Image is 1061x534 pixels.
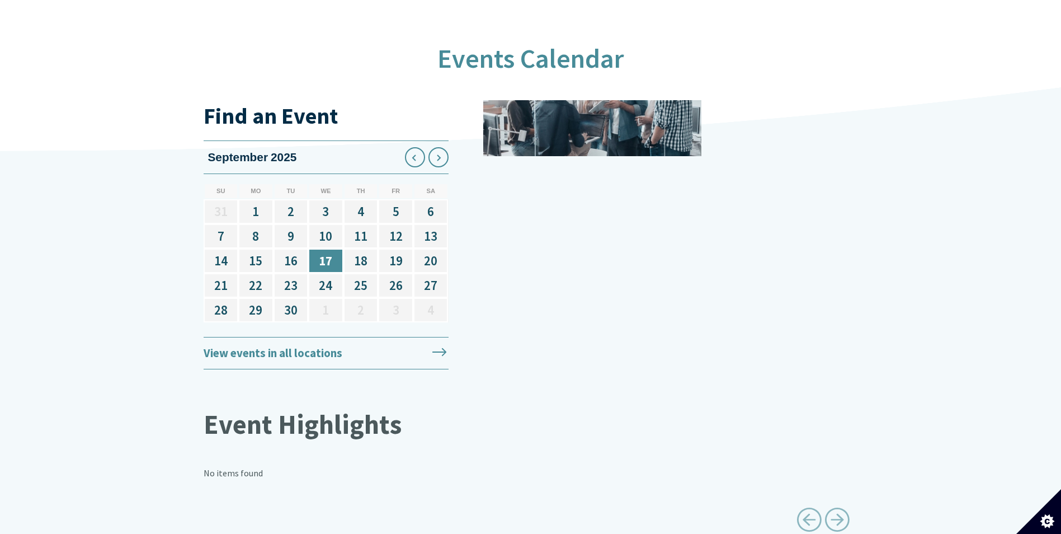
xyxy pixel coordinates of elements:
[378,273,413,298] a: 26
[204,466,858,481] p: No items found
[378,298,413,322] a: 3
[238,224,273,249] a: 8
[239,184,272,198] div: Mo
[308,298,343,322] a: 1
[308,224,343,249] a: 10
[204,337,449,370] a: View events in all locations
[273,298,309,322] a: 30
[308,199,343,224] a: 3
[1016,489,1061,534] button: Set cookie preferences
[413,249,449,273] a: 20
[204,224,239,249] a: 7
[204,298,239,322] a: 28
[413,273,449,298] a: 27
[345,184,378,198] div: Th
[204,273,239,298] a: 21
[343,298,379,322] a: 2
[204,44,858,73] h2: Events Calendar
[273,199,309,224] a: 2
[378,224,413,249] a: 12
[309,184,342,198] div: We
[343,199,379,224] a: 4
[238,298,273,322] a: 29
[273,273,309,298] a: 23
[204,100,466,132] h3: Find an Event
[204,249,239,273] a: 14
[273,249,309,273] a: 16
[238,249,273,273] a: 15
[204,147,301,167] div: September
[343,249,379,273] a: 18
[379,184,412,198] div: Fr
[273,224,309,249] a: 9
[205,184,238,198] div: Su
[204,199,239,224] a: 31
[308,249,343,273] a: 17
[378,199,413,224] a: 5
[413,224,449,249] a: 13
[378,249,413,273] a: 19
[238,199,273,224] a: 1
[413,199,449,224] a: 6
[238,273,273,298] a: 22
[413,298,449,322] a: 4
[414,184,447,198] div: Sa
[308,273,343,298] a: 24
[271,148,296,166] i: 2025
[343,273,379,298] a: 25
[204,410,858,439] h2: Event Highlights
[275,184,308,198] div: Tu
[343,224,379,249] a: 11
